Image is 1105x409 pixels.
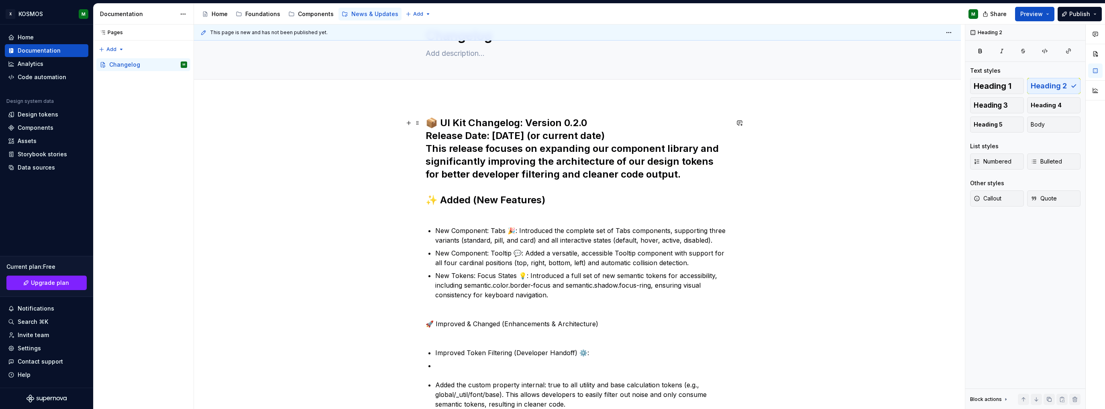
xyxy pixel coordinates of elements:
[435,271,729,300] p: New Tokens: Focus States 💡: Introduced a full set of new semantic tokens for accessibility, inclu...
[18,305,54,313] div: Notifications
[18,73,66,81] div: Code automation
[6,276,87,290] button: Upgrade plan
[18,137,37,145] div: Assets
[96,29,123,36] div: Pages
[1069,10,1090,18] span: Publish
[5,161,88,174] a: Data sources
[970,396,1002,403] div: Block actions
[435,380,729,409] p: Added the custom property internal: true to all utility and base calculation tokens (e.g., global...
[1027,97,1081,113] button: Heading 4
[5,135,88,147] a: Assets
[245,10,280,18] div: Foundations
[426,117,729,219] h2: 📦 UI Kit Changelog: Version 0.2.0 Release Date: [DATE] (or current date) This release focuses on ...
[18,358,63,366] div: Contact support
[232,8,283,20] a: Foundations
[2,5,92,22] button: XKOSMOSM
[970,142,999,150] div: List styles
[1027,153,1081,170] button: Bulleted
[970,179,1004,187] div: Other styles
[5,57,88,70] a: Analytics
[18,318,48,326] div: Search ⌘K
[100,10,176,18] div: Documentation
[971,11,975,17] div: M
[96,58,190,71] div: Page tree
[18,124,53,132] div: Components
[970,153,1024,170] button: Numbered
[974,121,1003,129] span: Heading 5
[18,33,34,41] div: Home
[5,355,88,368] button: Contact support
[31,279,69,287] span: Upgrade plan
[1058,7,1102,21] button: Publish
[970,67,1001,75] div: Text styles
[27,395,67,403] svg: Supernova Logo
[5,148,88,161] a: Storybook stories
[5,108,88,121] a: Design tokens
[5,315,88,328] button: Search ⌘K
[413,11,423,17] span: Add
[1031,157,1062,166] span: Bulleted
[6,98,54,104] div: Design system data
[435,226,729,245] p: New Component: Tabs 🎉: Introduced the complete set of Tabs components, supporting three variants ...
[106,46,116,53] span: Add
[18,331,49,339] div: Invite team
[5,44,88,57] a: Documentation
[979,7,1012,21] button: Share
[298,10,334,18] div: Components
[96,58,190,71] a: ChangelogM
[970,190,1024,207] button: Callout
[109,61,140,69] div: Changelog
[6,9,15,19] div: X
[18,47,61,55] div: Documentation
[1027,117,1081,133] button: Body
[5,329,88,342] a: Invite team
[403,8,433,20] button: Add
[199,8,231,20] a: Home
[435,248,729,268] p: New Component: Tooltip 💬: Added a versatile, accessible Tooltip component with support for all fo...
[18,150,67,158] div: Storybook stories
[426,309,729,338] p: 🚀 Improved & Changed (Enhancements & Architecture)
[1015,7,1054,21] button: Preview
[5,368,88,381] button: Help
[18,110,58,119] div: Design tokens
[183,61,185,69] div: M
[1031,121,1045,129] span: Body
[970,78,1024,94] button: Heading 1
[1031,101,1062,109] span: Heading 4
[435,348,729,358] p: Improved Token Filtering (Developer Handoff) ⚙️:
[18,10,43,18] div: KOSMOS
[1027,190,1081,207] button: Quote
[974,101,1008,109] span: Heading 3
[18,344,41,352] div: Settings
[970,394,1009,405] div: Block actions
[5,121,88,134] a: Components
[18,164,55,172] div: Data sources
[285,8,337,20] a: Components
[974,82,1011,90] span: Heading 1
[990,10,1007,18] span: Share
[212,10,228,18] div: Home
[18,371,31,379] div: Help
[210,29,328,36] span: This page is new and has not been published yet.
[1020,10,1043,18] span: Preview
[1031,194,1057,202] span: Quote
[82,11,86,17] div: M
[96,44,126,55] button: Add
[970,117,1024,133] button: Heading 5
[974,194,1001,202] span: Callout
[199,6,402,22] div: Page tree
[974,157,1011,166] span: Numbered
[338,8,402,20] a: News & Updates
[5,31,88,44] a: Home
[351,10,398,18] div: News & Updates
[970,97,1024,113] button: Heading 3
[5,71,88,84] a: Code automation
[5,302,88,315] button: Notifications
[6,263,87,271] div: Current plan : Free
[18,60,43,68] div: Analytics
[5,342,88,355] a: Settings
